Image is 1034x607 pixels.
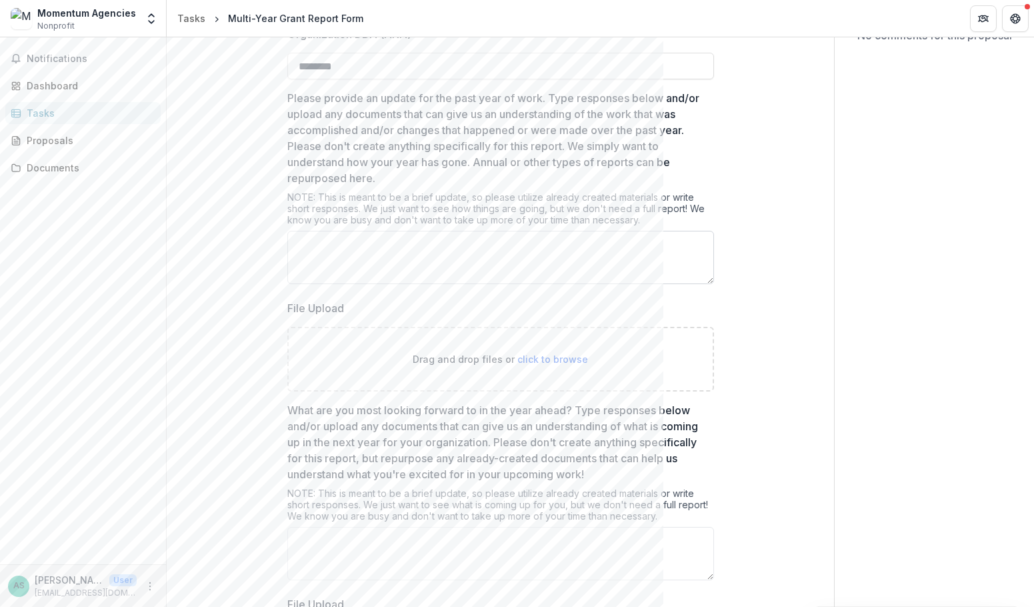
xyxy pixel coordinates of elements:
span: click to browse [517,354,588,365]
div: Amy Simons [13,582,25,590]
p: [EMAIL_ADDRESS][DOMAIN_NAME] [35,587,137,599]
div: Tasks [27,106,150,120]
button: Notifications [5,48,161,69]
a: Dashboard [5,75,161,97]
div: Dashboard [27,79,150,93]
button: Partners [970,5,997,32]
p: [PERSON_NAME] [35,573,104,587]
div: Proposals [27,133,150,147]
nav: breadcrumb [172,9,369,28]
p: User [109,574,137,586]
p: File Upload [287,300,344,316]
p: What are you most looking forward to in the year ahead? Type responses below and/or upload any do... [287,402,706,482]
span: Nonprofit [37,20,75,32]
div: Tasks [177,11,205,25]
button: More [142,578,158,594]
button: Open entity switcher [142,5,161,32]
div: NOTE: This is meant to be a brief update, so please utilize already created materials or write sh... [287,191,714,231]
img: Momentum Agencies [11,8,32,29]
div: NOTE: This is meant to be a brief update, so please utilize already created materials or write sh... [287,488,714,527]
button: Get Help [1002,5,1029,32]
span: Notifications [27,53,155,65]
div: Momentum Agencies [37,6,136,20]
a: Documents [5,157,161,179]
div: Multi-Year Grant Report Form [228,11,363,25]
a: Proposals [5,129,161,151]
a: Tasks [172,9,211,28]
p: Please provide an update for the past year of work. Type responses below and/or upload any docume... [287,90,706,186]
a: Tasks [5,102,161,124]
div: Documents [27,161,150,175]
p: Drag and drop files or [413,352,588,366]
